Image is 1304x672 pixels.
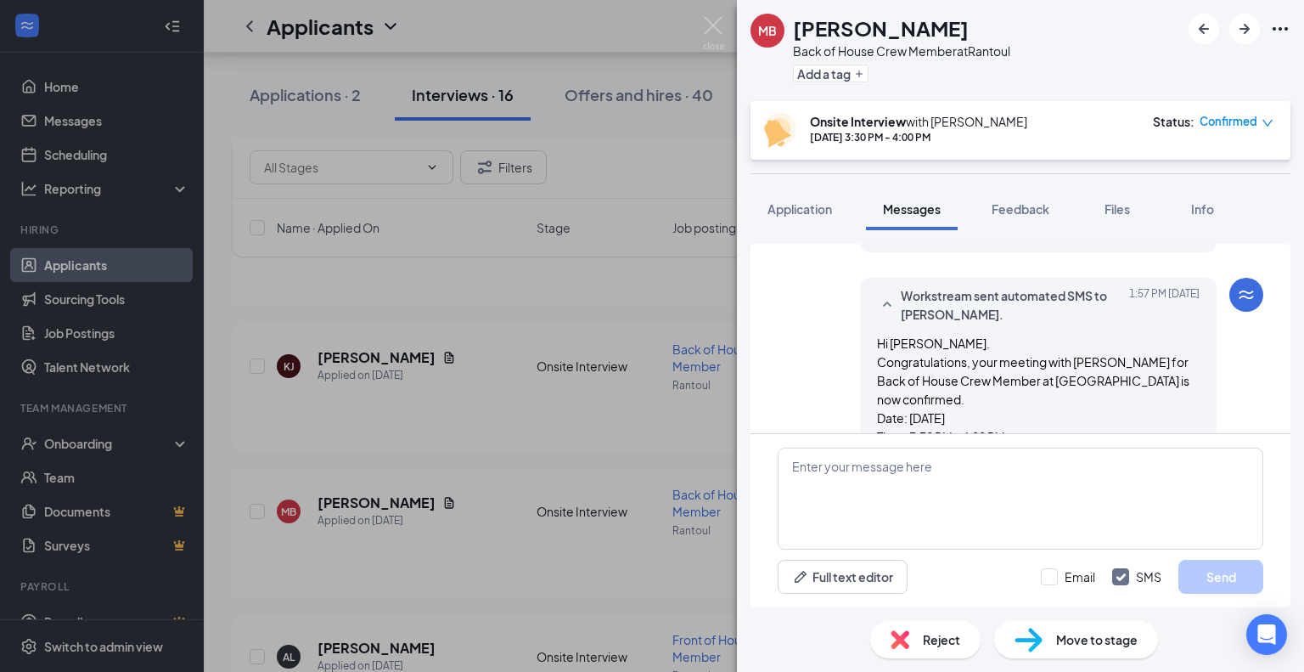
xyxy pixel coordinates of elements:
[1194,19,1214,39] svg: ArrowLeftNew
[1262,117,1273,129] span: down
[1229,14,1260,44] button: ArrowRight
[1104,201,1130,217] span: Files
[1189,14,1219,44] button: ArrowLeftNew
[1178,560,1263,594] button: Send
[793,14,969,42] h1: [PERSON_NAME]
[778,560,908,594] button: Full text editorPen
[1153,113,1194,130] div: Status :
[810,114,906,129] b: Onsite Interview
[1234,19,1255,39] svg: ArrowRight
[1236,285,1256,305] svg: WorkstreamLogo
[1056,630,1138,649] span: Move to stage
[792,568,809,585] svg: Pen
[1270,19,1290,39] svg: Ellipses
[877,336,1198,519] span: Hi [PERSON_NAME]. Congratulations, your meeting with [PERSON_NAME] for Back of House Crew Member ...
[1200,113,1257,130] span: Confirmed
[793,42,1010,59] div: Back of House Crew Member at Rantoul
[1129,286,1200,324] span: [DATE] 1:57 PM
[758,22,777,39] div: MB
[901,286,1123,324] span: Workstream sent automated SMS to [PERSON_NAME].
[793,65,868,82] button: PlusAdd a tag
[1246,614,1287,655] div: Open Intercom Messenger
[923,630,960,649] span: Reject
[877,295,897,315] svg: SmallChevronUp
[1191,201,1214,217] span: Info
[854,69,864,79] svg: Plus
[810,130,1027,144] div: [DATE] 3:30 PM - 4:00 PM
[767,201,832,217] span: Application
[992,201,1049,217] span: Feedback
[810,113,1027,130] div: with [PERSON_NAME]
[883,201,941,217] span: Messages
